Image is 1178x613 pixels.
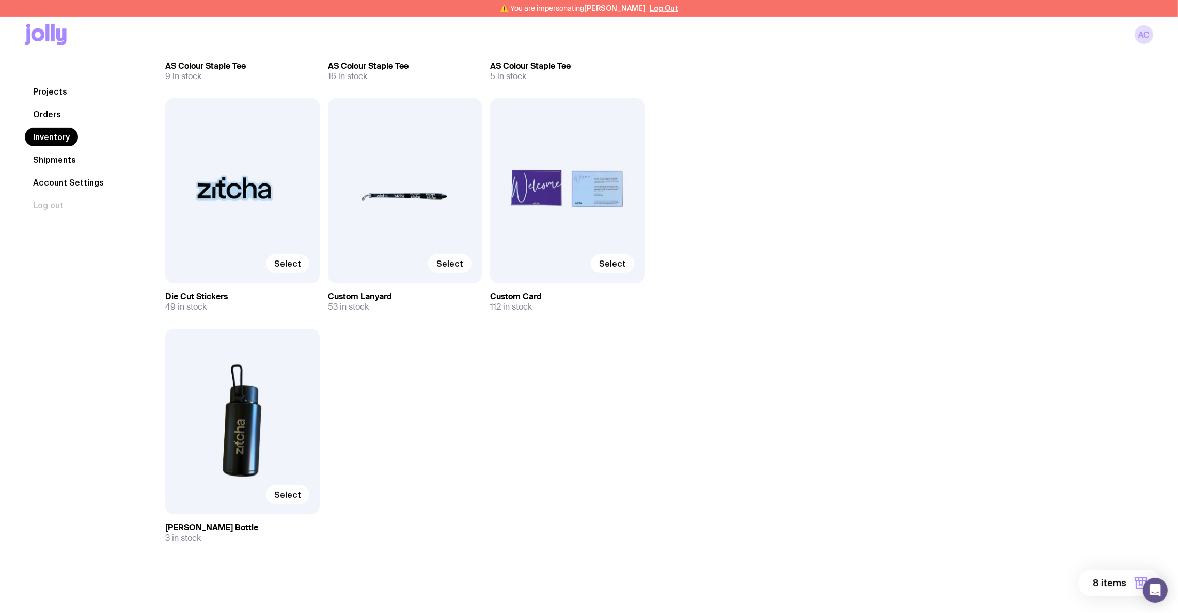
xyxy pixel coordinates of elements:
[1078,570,1161,596] button: 8 items
[25,105,69,124] a: Orders
[1093,577,1126,589] span: 8 items
[328,61,482,71] h3: AS Colour Staple Tee
[25,196,72,214] button: Log out
[328,71,367,82] span: 16 in stock
[25,82,75,101] a: Projects
[490,71,526,82] span: 5 in stock
[274,489,301,500] span: Select
[500,4,646,12] span: ⚠️ You are impersonating
[274,258,301,269] span: Select
[490,292,645,302] h3: Custom Card
[25,173,112,192] a: Account Settings
[328,302,369,312] span: 53 in stock
[1135,25,1153,44] a: AC
[25,150,84,169] a: Shipments
[165,292,320,302] h3: Die Cut Stickers
[165,302,207,312] span: 49 in stock
[490,61,645,71] h3: AS Colour Staple Tee
[436,258,463,269] span: Select
[599,258,626,269] span: Select
[1143,578,1168,603] div: Open Intercom Messenger
[650,4,678,12] button: Log Out
[490,302,532,312] span: 112 in stock
[584,4,646,12] span: [PERSON_NAME]
[165,61,320,71] h3: AS Colour Staple Tee
[165,71,201,82] span: 9 in stock
[165,523,320,533] h3: [PERSON_NAME] Bottle
[328,292,482,302] h3: Custom Lanyard
[165,533,201,543] span: 3 in stock
[25,128,78,146] a: Inventory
